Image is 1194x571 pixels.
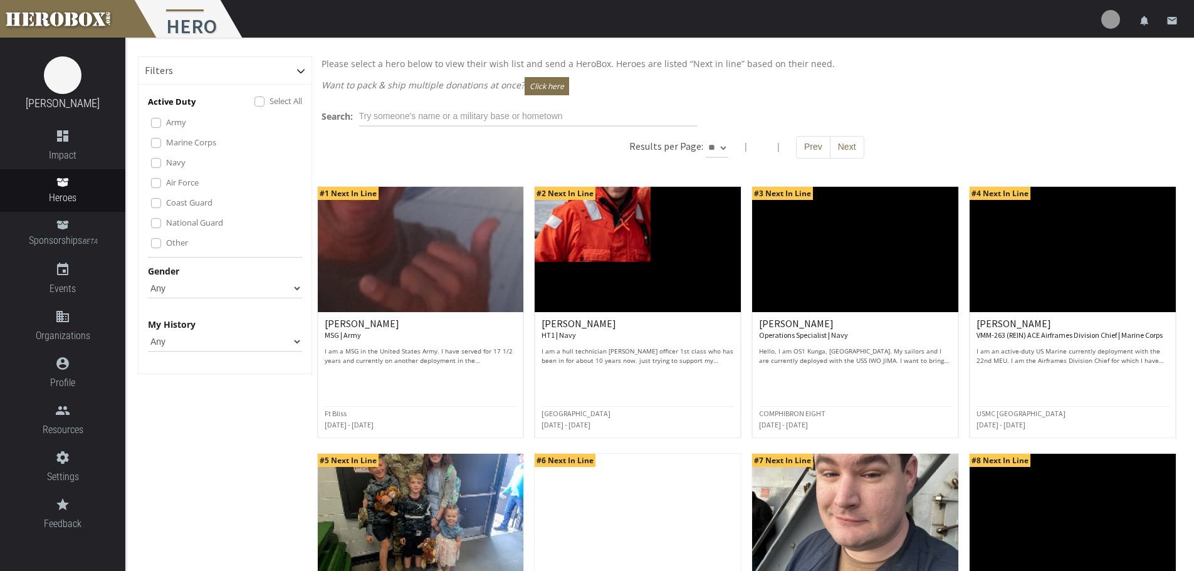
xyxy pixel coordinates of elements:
span: #8 Next In Line [970,454,1030,467]
label: Air Force [166,175,199,189]
label: My History [148,317,196,332]
span: #1 Next In Line [318,187,379,200]
h6: Results per Page: [629,140,703,152]
label: Search: [322,109,353,123]
label: Coast Guard [166,196,212,209]
small: [DATE] - [DATE] [977,420,1025,429]
small: HT1 | Navy [542,330,576,340]
small: [GEOGRAPHIC_DATA] [542,409,610,418]
button: Click here [525,77,569,95]
span: | [776,140,781,152]
span: #6 Next In Line [535,454,595,467]
p: I am an active-duty US Marine currently deployment with the 22nd MEU. I am the Airframes Division... [977,347,1169,365]
a: [PERSON_NAME] [26,97,100,110]
span: #2 Next In Line [535,187,595,200]
img: user-image [1101,10,1120,29]
small: [DATE] - [DATE] [759,420,808,429]
label: Marine Corps [166,135,216,149]
h6: Filters [145,65,173,76]
label: Other [166,236,188,249]
small: VMM-263 (REIN) ACE Airframes Division Chief | Marine Corps [977,330,1163,340]
a: #1 Next In Line [PERSON_NAME] MSG | Army I am a MSG in the United States Army. I have served for ... [317,186,525,438]
i: email [1166,15,1178,26]
small: MSG | Army [325,330,361,340]
button: Prev [796,136,830,159]
label: Select All [270,94,302,108]
h6: [PERSON_NAME] [759,318,951,340]
span: #4 Next In Line [970,187,1030,200]
p: Please select a hero below to view their wish list and send a HeroBox. Heroes are listed “Next in... [322,56,1173,71]
h6: [PERSON_NAME] [542,318,734,340]
p: Active Duty [148,95,196,109]
input: Try someone's name or a military base or hometown [359,107,698,127]
label: Gender [148,264,179,278]
small: Ft Bliss [325,409,347,418]
img: image [44,56,81,94]
a: #3 Next In Line [PERSON_NAME] Operations Specialist | Navy Hello, I am OS1 Kunga, [GEOGRAPHIC_DAT... [751,186,959,438]
small: BETA [82,238,97,246]
p: Hello, I am OS1 Kunga, [GEOGRAPHIC_DATA]. My sailors and I are currently deployed with the USS IW... [759,347,951,365]
button: Next [830,136,864,159]
h6: [PERSON_NAME] [977,318,1169,340]
small: Operations Specialist | Navy [759,330,848,340]
a: #4 Next In Line [PERSON_NAME] VMM-263 (REIN) ACE Airframes Division Chief | Marine Corps I am an ... [969,186,1176,438]
span: #7 Next In Line [752,454,813,467]
label: Army [166,115,186,129]
a: #2 Next In Line [PERSON_NAME] HT1 | Navy I am a hull technician [PERSON_NAME] officer 1st class w... [534,186,741,438]
p: I am a MSG in the United States Army. I have served for 17 1/2 years and currently on another dep... [325,347,517,365]
p: I am a hull technician [PERSON_NAME] officer 1st class who has been in for about 10 years now. ju... [542,347,734,365]
small: COMPHIBRON EIGHT [759,409,825,418]
small: [DATE] - [DATE] [325,420,374,429]
h6: [PERSON_NAME] [325,318,517,340]
label: Navy [166,155,186,169]
label: National Guard [166,216,223,229]
p: Want to pack & ship multiple donations at once? [322,77,1173,95]
span: #3 Next In Line [752,187,813,200]
span: | [743,140,748,152]
small: [DATE] - [DATE] [542,420,590,429]
i: notifications [1139,15,1150,26]
span: #5 Next In Line [318,454,379,467]
small: USMC [GEOGRAPHIC_DATA] [977,409,1066,418]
